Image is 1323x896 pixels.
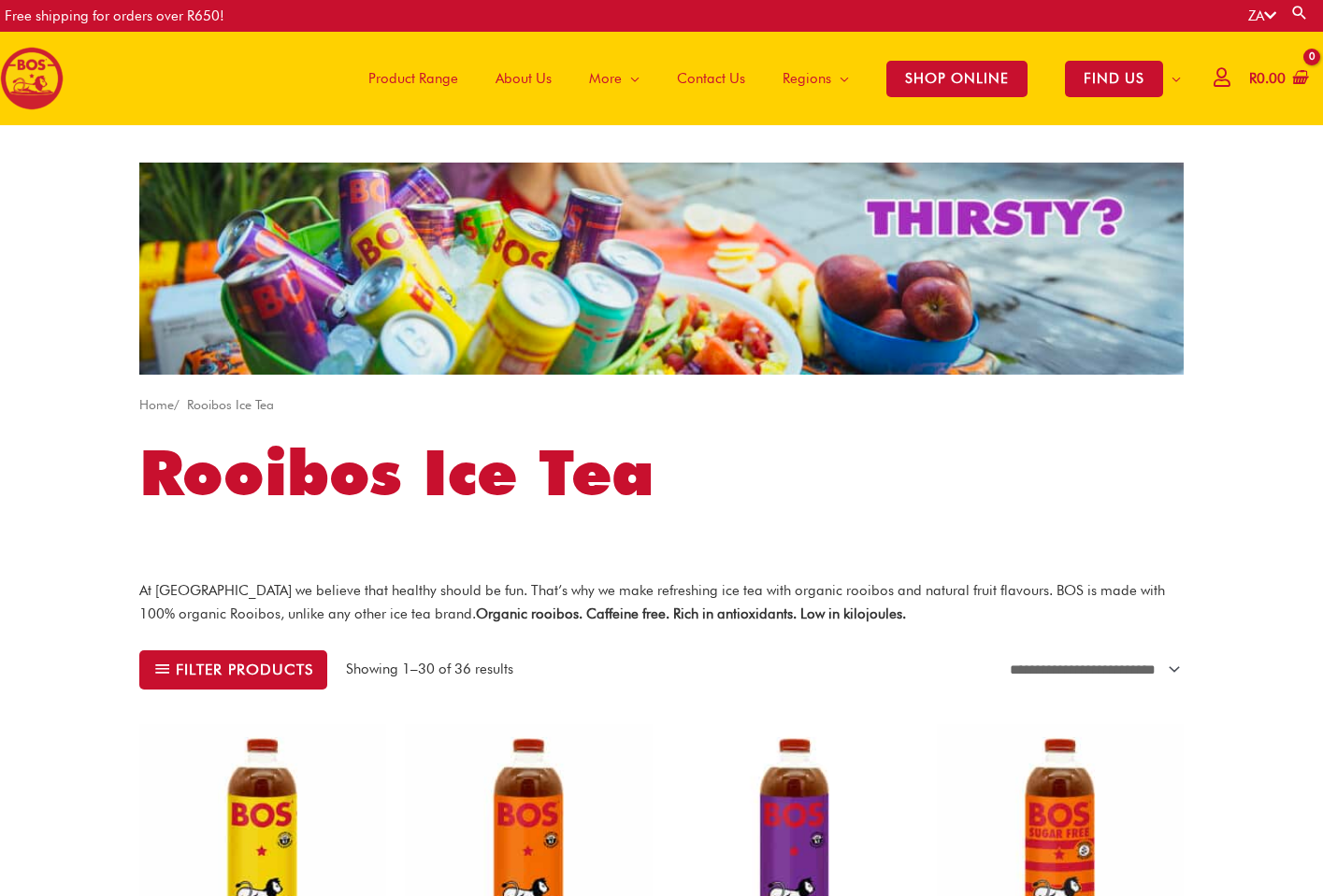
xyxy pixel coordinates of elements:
[886,61,1028,97] span: SHOP ONLINE
[139,397,174,412] a: Home
[764,32,868,125] a: Regions
[658,32,764,125] a: Contact Us
[139,579,1184,626] p: At [GEOGRAPHIC_DATA] we believe that healthy should be fun. That’s why we make refreshing ice tea...
[139,650,327,690] button: Filter products
[139,393,1184,417] nav: Breadcrumb
[1290,4,1309,21] a: Search button
[1065,61,1163,97] span: FIND US
[1249,70,1286,87] bdi: 0.00
[336,32,1200,125] nav: Site Navigation
[476,605,906,622] strong: Organic rooibos. Caffeine free. Rich in antioxidants. Low in kilojoules.
[346,659,513,680] p: Showing 1–30 of 36 results
[496,50,552,107] span: About Us
[868,32,1046,125] a: SHOP ONLINE
[139,163,1184,375] img: screenshot
[1245,58,1309,100] a: View Shopping Cart, empty
[570,32,658,125] a: More
[139,429,1184,517] h1: Rooibos Ice Tea
[999,651,1184,688] select: Shop order
[368,50,458,107] span: Product Range
[589,50,622,107] span: More
[350,32,477,125] a: Product Range
[1248,7,1276,24] a: ZA
[477,32,570,125] a: About Us
[1249,70,1257,87] span: R
[677,50,745,107] span: Contact Us
[783,50,831,107] span: Regions
[176,662,313,676] span: Filter products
